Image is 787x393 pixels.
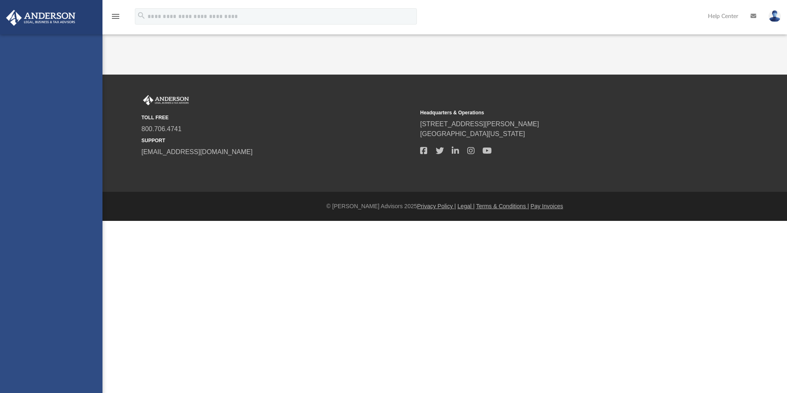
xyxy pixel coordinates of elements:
i: menu [111,11,121,21]
a: 800.706.4741 [141,125,182,132]
small: Headquarters & Operations [420,109,693,116]
a: Privacy Policy | [417,203,456,209]
a: [STREET_ADDRESS][PERSON_NAME] [420,120,539,127]
img: User Pic [769,10,781,22]
i: search [137,11,146,20]
small: SUPPORT [141,137,414,144]
img: Anderson Advisors Platinum Portal [141,95,191,106]
a: [GEOGRAPHIC_DATA][US_STATE] [420,130,525,137]
small: TOLL FREE [141,114,414,121]
a: menu [111,16,121,21]
div: © [PERSON_NAME] Advisors 2025 [102,202,787,211]
a: Terms & Conditions | [476,203,529,209]
a: Pay Invoices [530,203,563,209]
a: [EMAIL_ADDRESS][DOMAIN_NAME] [141,148,252,155]
a: Legal | [457,203,475,209]
img: Anderson Advisors Platinum Portal [4,10,78,26]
